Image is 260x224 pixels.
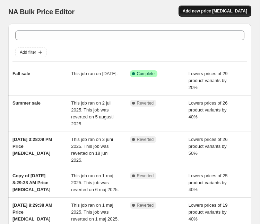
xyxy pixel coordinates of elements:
span: Lowers prices of 25 product variants by 40% [189,173,228,192]
span: NA Bulk Price Editor [8,8,75,16]
span: This job ran on 1 maj 2025. This job was reverted on 1 maj 2025. [71,203,119,222]
span: Reverted [137,100,154,106]
span: Summer sale [12,100,41,106]
span: Fall sale [12,71,30,76]
span: Lowers prices of 26 product variants by 40% [189,100,228,119]
span: Lowers prices of 26 product variants by 50% [189,137,228,156]
span: This job ran on 3 juni 2025. This job was reverted on 18 juni 2025. [71,137,113,163]
span: Lowers prices of 29 product variants by 20% [189,71,228,90]
button: Add filter [15,47,47,57]
span: Complete [137,71,155,77]
span: This job ran on 1 maj 2025. This job was reverted on 6 maj 2025. [71,173,119,192]
button: Add new price [MEDICAL_DATA] [179,6,251,17]
span: [DATE] 8:29:38 AM Price [MEDICAL_DATA] [12,203,52,222]
span: Lowers prices of 19 product variants by 40% [189,203,228,222]
span: This job ran on [DATE]. [71,71,118,76]
span: Reverted [137,203,154,208]
span: Reverted [137,173,154,179]
span: Reverted [137,137,154,142]
span: Add filter [20,50,36,55]
span: This job ran on 2 juli 2025. This job was reverted on 5 augusti 2025. [71,100,113,126]
span: Copy of [DATE] 8:29:38 AM Price [MEDICAL_DATA] [12,173,50,192]
span: [DATE] 3:28:09 PM Price [MEDICAL_DATA] [12,137,52,156]
span: Add new price [MEDICAL_DATA] [183,8,247,14]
